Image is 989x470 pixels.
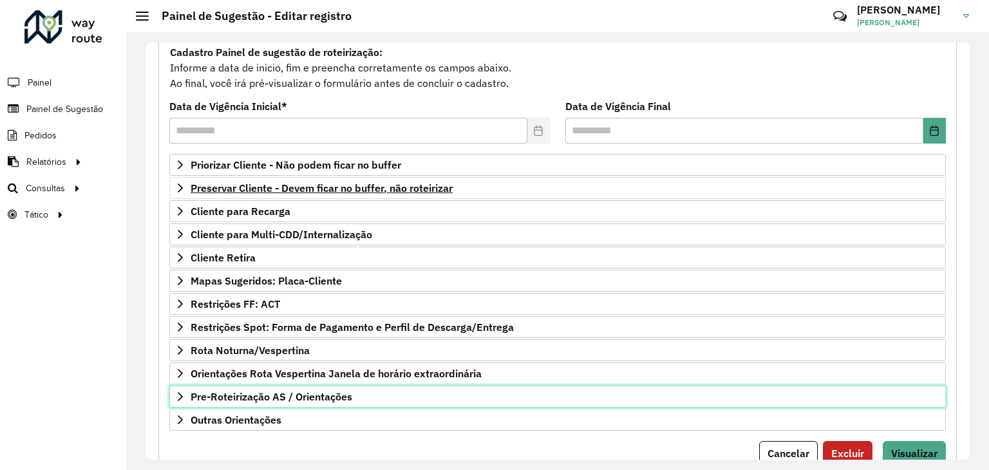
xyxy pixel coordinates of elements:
a: Priorizar Cliente - Não podem ficar no buffer [169,154,946,176]
span: Pre-Roteirização AS / Orientações [191,391,352,402]
a: Restrições Spot: Forma de Pagamento e Perfil de Descarga/Entrega [169,316,946,338]
span: Painel [28,76,52,89]
button: Cancelar [759,441,818,465]
div: Informe a data de inicio, fim e preencha corretamente os campos abaixo. Ao final, você irá pré-vi... [169,44,946,91]
a: Mapas Sugeridos: Placa-Cliente [169,270,946,292]
button: Visualizar [883,441,946,465]
span: Excluir [831,447,864,460]
h2: Painel de Sugestão - Editar registro [149,9,352,23]
h3: [PERSON_NAME] [857,4,954,16]
a: Cliente para Multi-CDD/Internalização [169,223,946,245]
span: [PERSON_NAME] [857,17,954,28]
span: Cliente Retira [191,252,256,263]
span: Rota Noturna/Vespertina [191,345,310,355]
a: Contato Rápido [826,3,854,30]
label: Data de Vigência Inicial [169,99,287,114]
span: Outras Orientações [191,415,281,425]
span: Mapas Sugeridos: Placa-Cliente [191,276,342,286]
span: Painel de Sugestão [26,102,103,116]
label: Data de Vigência Final [565,99,671,114]
a: Preservar Cliente - Devem ficar no buffer, não roteirizar [169,177,946,199]
span: Restrições FF: ACT [191,299,280,309]
span: Cliente para Multi-CDD/Internalização [191,229,372,240]
span: Tático [24,208,48,221]
button: Choose Date [923,118,946,144]
a: Cliente para Recarga [169,200,946,222]
a: Outras Orientações [169,409,946,431]
span: Consultas [26,182,65,195]
a: Orientações Rota Vespertina Janela de horário extraordinária [169,362,946,384]
span: Cancelar [768,447,809,460]
span: Pedidos [24,129,57,142]
span: Preservar Cliente - Devem ficar no buffer, não roteirizar [191,183,453,193]
strong: Cadastro Painel de sugestão de roteirização: [170,46,382,59]
span: Orientações Rota Vespertina Janela de horário extraordinária [191,368,482,379]
span: Visualizar [891,447,937,460]
a: Cliente Retira [169,247,946,268]
a: Rota Noturna/Vespertina [169,339,946,361]
span: Restrições Spot: Forma de Pagamento e Perfil de Descarga/Entrega [191,322,514,332]
a: Restrições FF: ACT [169,293,946,315]
span: Priorizar Cliente - Não podem ficar no buffer [191,160,401,170]
span: Cliente para Recarga [191,206,290,216]
a: Pre-Roteirização AS / Orientações [169,386,946,408]
button: Excluir [823,441,872,465]
span: Relatórios [26,155,66,169]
